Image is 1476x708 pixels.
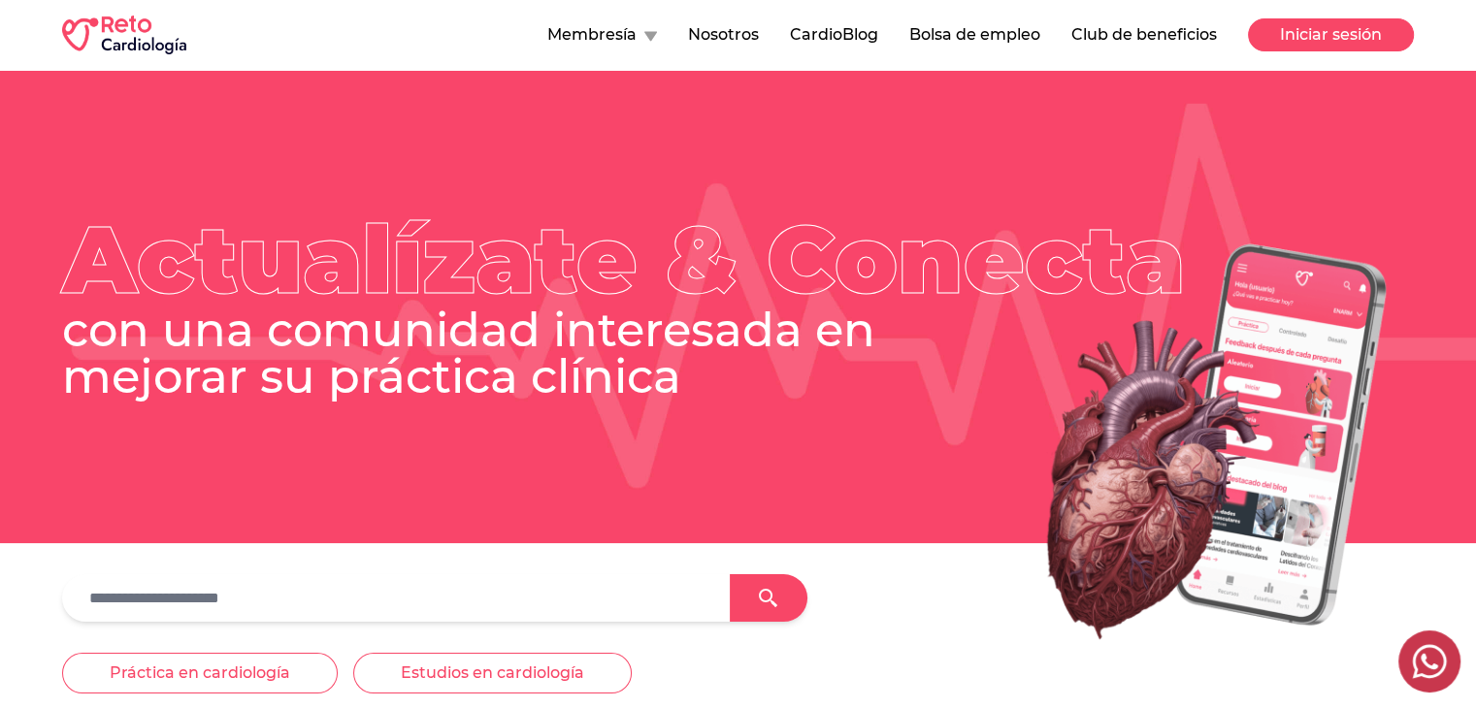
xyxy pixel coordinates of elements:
button: Bolsa de empleo [909,23,1040,47]
button: Estudios en cardiología [353,653,632,693]
img: RETO Cardio Logo [62,16,186,54]
img: Heart [952,221,1414,663]
button: Iniciar sesión [1248,18,1414,51]
button: Membresía [547,23,657,47]
button: Nosotros [688,23,759,47]
button: Práctica en cardiología [62,653,338,693]
button: Club de beneficios [1071,23,1217,47]
button: CardioBlog [790,23,878,47]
